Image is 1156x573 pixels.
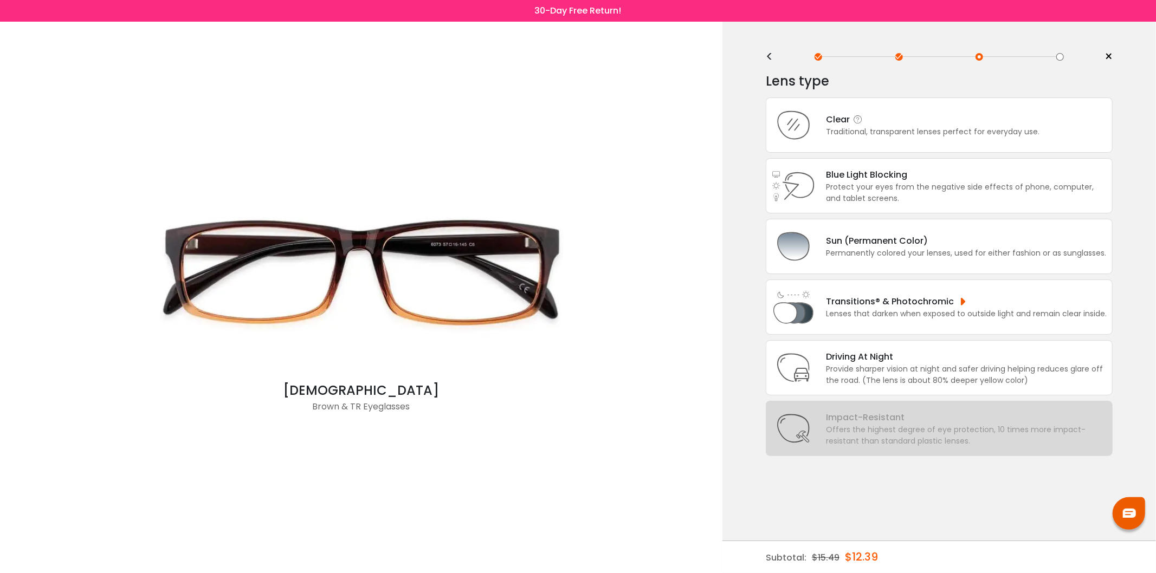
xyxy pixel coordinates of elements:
i: Clear [853,114,863,125]
div: Lens type [766,70,1113,92]
img: Light Adjusting [772,285,815,329]
div: Protect your eyes from the negative side effects of phone, computer, and tablet screens. [826,181,1107,204]
div: Permanently colored your lenses, used for either fashion or as sunglasses. [826,248,1106,259]
div: $12.39 [845,541,878,572]
div: Brown & TR Eyeglasses [145,400,578,422]
div: Sun (Permanent Color) [826,234,1106,248]
img: chat [1123,509,1136,518]
a: × [1096,49,1113,65]
div: Blue Light Blocking [826,168,1107,181]
div: Offers the highest degree of eye protection, 10 times more impact-resistant than standard plastic... [826,424,1107,447]
div: Traditional, transparent lenses perfect for everyday use. [826,126,1039,138]
img: Brown Isaiah - TR Eyeglasses [145,164,578,381]
span: × [1105,49,1113,65]
div: Driving At Night [826,350,1107,363]
img: Sun [772,225,815,268]
div: Provide sharper vision at night and safer driving helping reduces glare off the road. (The lens i... [826,363,1107,386]
div: Impact-Resistant [826,411,1107,424]
div: Transitions® & Photochromic [826,295,1107,308]
div: Lenses that darken when exposed to outside light and remain clear inside. [826,308,1107,320]
div: [DEMOGRAPHIC_DATA] [145,381,578,400]
div: < [766,53,782,61]
div: Clear [826,113,1039,126]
